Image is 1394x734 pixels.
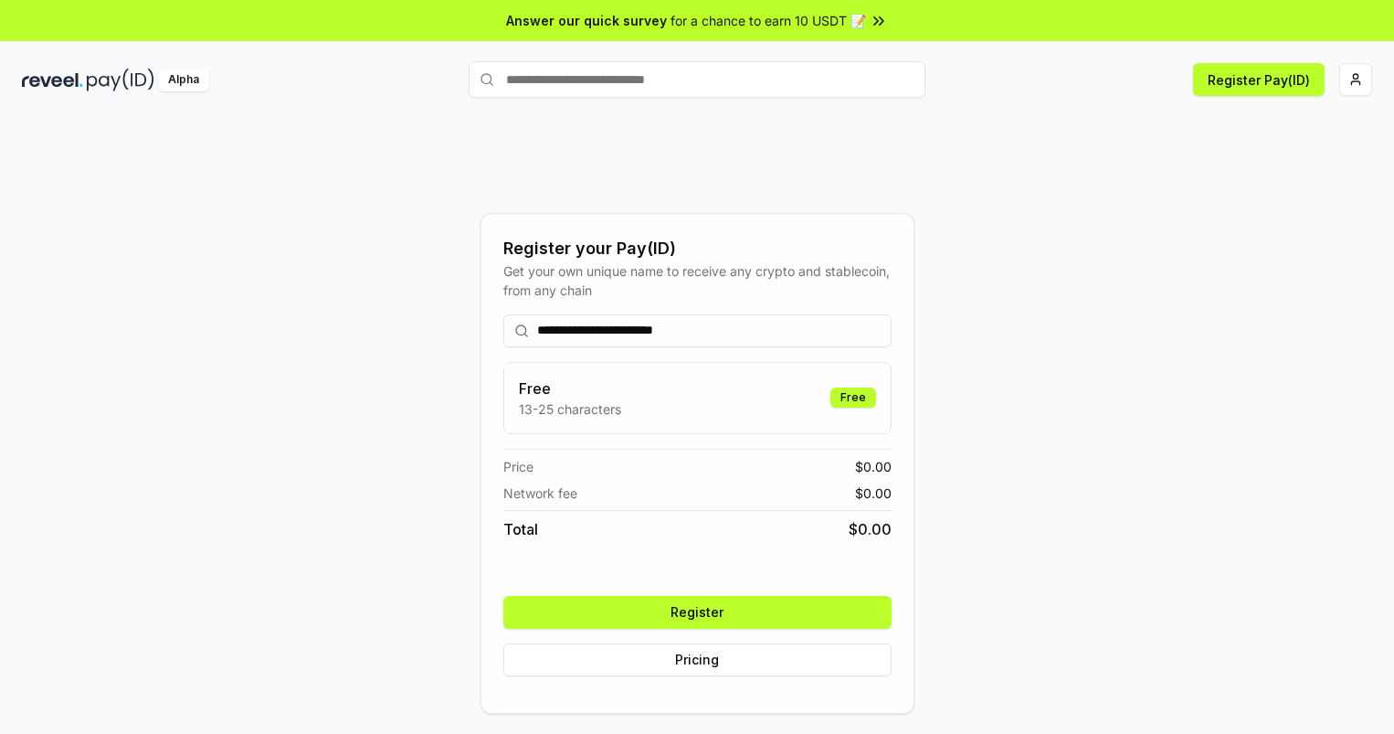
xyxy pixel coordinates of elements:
[503,596,892,629] button: Register
[503,484,577,503] span: Network fee
[855,484,892,503] span: $ 0.00
[503,261,892,300] div: Get your own unique name to receive any crypto and stablecoin, from any chain
[503,644,892,676] button: Pricing
[158,69,209,91] div: Alpha
[503,236,892,261] div: Register your Pay(ID)
[855,457,892,476] span: $ 0.00
[506,11,667,30] span: Answer our quick survey
[519,399,621,419] p: 13-25 characters
[22,69,83,91] img: reveel_dark
[503,457,533,476] span: Price
[671,11,866,30] span: for a chance to earn 10 USDT 📝
[1193,63,1325,96] button: Register Pay(ID)
[849,518,892,540] span: $ 0.00
[830,388,876,408] div: Free
[503,518,538,540] span: Total
[87,69,154,91] img: pay_id
[519,378,621,399] h3: Free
